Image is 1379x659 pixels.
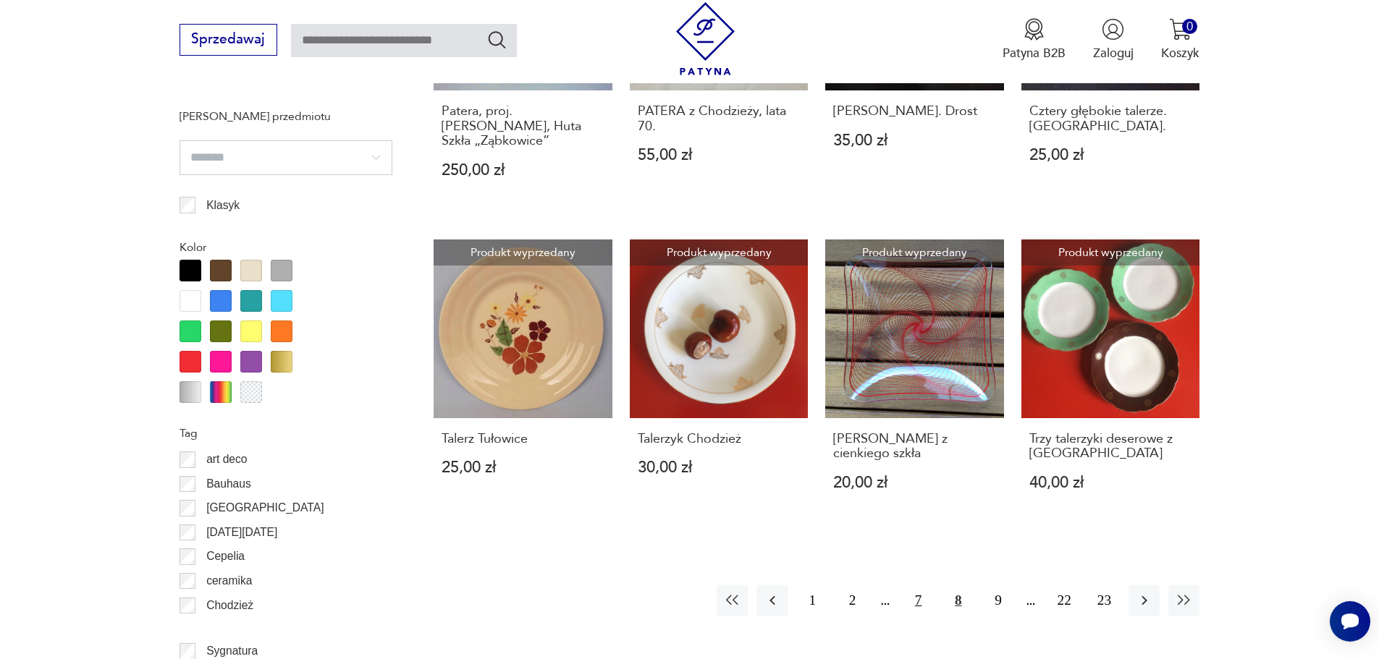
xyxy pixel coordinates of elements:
div: 0 [1182,19,1197,34]
button: 8 [942,585,974,616]
p: [PERSON_NAME] przedmiotu [180,107,392,126]
p: Chodzież [206,596,253,615]
p: Klasyk [206,196,240,215]
button: 2 [837,585,868,616]
button: 23 [1089,585,1120,616]
p: 20,00 zł [833,475,996,490]
p: Koszyk [1161,45,1199,61]
h3: Cztery głębokie talerze. [GEOGRAPHIC_DATA]. [1029,104,1192,134]
button: Zaloguj [1093,18,1134,61]
p: 35,00 zł [833,133,996,148]
button: Szukaj [486,29,507,50]
button: 7 [903,585,934,616]
img: Ikonka użytkownika [1102,18,1124,41]
p: Ćmielów [206,620,250,639]
button: Patyna B2B [1003,18,1066,61]
a: Produkt wyprzedanyTrzy talerzyki deserowe z ĆmielowaTrzy talerzyki deserowe z [GEOGRAPHIC_DATA]40... [1021,239,1200,524]
p: Cepelia [206,547,245,566]
a: Sprzedawaj [180,35,277,46]
button: Sprzedawaj [180,24,277,56]
h3: Talerzyk Chodzież [638,432,801,446]
p: 25,00 zł [442,460,604,475]
button: 22 [1049,585,1080,616]
h3: Trzy talerzyki deserowe z [GEOGRAPHIC_DATA] [1029,432,1192,462]
h3: Patera, proj. [PERSON_NAME], Huta Szkła „Ząbkowice” [442,104,604,148]
p: 40,00 zł [1029,475,1192,490]
button: 9 [982,585,1013,616]
img: Ikona koszyka [1169,18,1192,41]
h3: Talerz Tułowice [442,432,604,446]
p: ceramika [206,571,252,590]
a: Produkt wyprzedanyTalerzyk ChodzieżTalerzyk Chodzież30,00 zł [630,239,809,524]
h3: PATERA z Chodzieży, lata 70. [638,104,801,134]
iframe: Smartsupp widget button [1330,601,1370,642]
p: [GEOGRAPHIC_DATA] [206,498,324,517]
button: 1 [797,585,828,616]
p: Patyna B2B [1003,45,1066,61]
h3: [PERSON_NAME]. Drost [833,104,996,119]
button: 0Koszyk [1161,18,1199,61]
p: 25,00 zł [1029,148,1192,163]
a: Produkt wyprzedanyTalerzyki z cienkiego szkła[PERSON_NAME] z cienkiego szkła20,00 zł [825,239,1004,524]
p: Bauhaus [206,475,251,493]
p: 30,00 zł [638,460,801,475]
img: Patyna - sklep z meblami i dekoracjami vintage [669,2,742,75]
p: 55,00 zł [638,148,801,163]
p: Kolor [180,238,392,257]
p: Zaloguj [1093,45,1134,61]
h3: [PERSON_NAME] z cienkiego szkła [833,432,996,462]
img: Ikona medalu [1023,18,1045,41]
p: 250,00 zł [442,163,604,178]
p: art deco [206,450,247,469]
p: Tag [180,424,392,443]
a: Ikona medaluPatyna B2B [1003,18,1066,61]
p: [DATE][DATE] [206,523,277,542]
a: Produkt wyprzedanyTalerz TułowiceTalerz Tułowice25,00 zł [434,239,612,524]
